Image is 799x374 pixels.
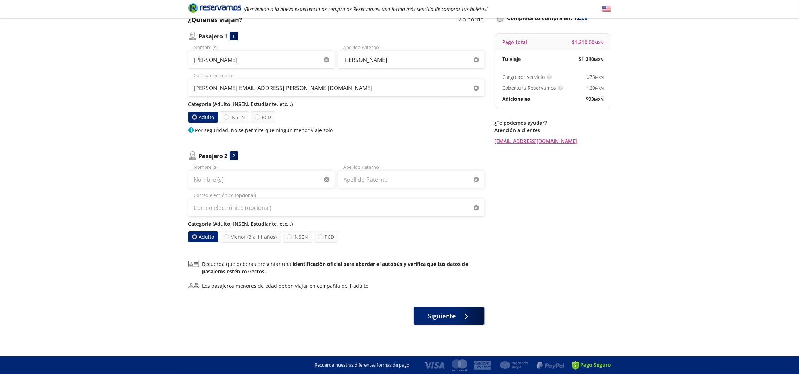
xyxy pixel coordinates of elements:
[495,13,611,23] p: Completa tu compra en :
[188,220,484,227] p: Categoría (Adulto, INSEN, Estudiante, etc...)
[579,55,604,63] span: $ 1,210
[503,73,545,81] p: Cargo por servicio
[503,95,530,102] p: Adicionales
[188,112,218,123] label: Adulto
[503,84,556,92] p: Cobertura Reservamos
[495,119,611,126] p: ¿Te podemos ayudar?
[315,362,410,369] p: Recuerda nuestras diferentes formas de pago
[188,199,484,217] input: Correo electrónico (opcional)
[188,2,241,13] i: Brand Logo
[220,231,281,243] label: Menor (3 a 11 años)
[338,171,484,188] input: Apellido Paterno
[244,6,488,12] em: ¡Bienvenido a la nueva experiencia de compra de Reservamos, una forma más sencilla de comprar tus...
[586,95,604,102] span: $ 93
[202,260,484,275] p: Recuerda que deberás presentar una
[188,231,218,242] label: Adulto
[594,96,604,102] small: MXN
[572,38,604,46] span: $ 1,210.00
[283,231,312,243] label: INSEN
[188,100,484,108] p: Categoría (Adulto, INSEN, Estudiante, etc...)
[503,55,521,63] p: Tu viaje
[503,38,528,46] p: Pago total
[188,51,335,69] input: Nombre (s)
[587,73,604,81] span: $ 73
[188,171,335,188] input: Nombre (s)
[595,75,604,80] small: MXN
[414,307,484,325] button: Siguiente
[587,84,604,92] span: $ 20
[220,111,249,123] label: INSEN
[188,79,484,97] input: Correo electrónico
[188,15,243,25] p: ¿Quiénes viajan?
[199,152,228,160] p: Pasajero 2
[195,126,333,134] p: Por seguridad, no se permite que ningún menor viaje solo
[338,51,484,69] input: Apellido Paterno
[595,40,604,45] small: MXN
[230,32,238,40] div: 1
[230,151,238,160] div: 2
[594,57,604,62] small: MXN
[202,282,369,289] div: Los pasajeros menores de edad deben viajar en compañía de 1 adulto
[574,14,588,22] span: 12:29
[595,86,604,91] small: MXN
[314,231,338,243] label: PCD
[458,15,484,25] p: 2 a bordo
[188,2,241,15] a: Brand Logo
[495,137,611,145] a: [EMAIL_ADDRESS][DOMAIN_NAME]
[202,261,468,275] b: identificación oficial para abordar el autobús y verifica que tus datos de pasajeros estén correc...
[495,126,611,134] p: Atención a clientes
[602,5,611,13] button: English
[428,311,456,321] span: Siguiente
[251,111,275,123] label: PCD
[199,32,228,40] p: Pasajero 1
